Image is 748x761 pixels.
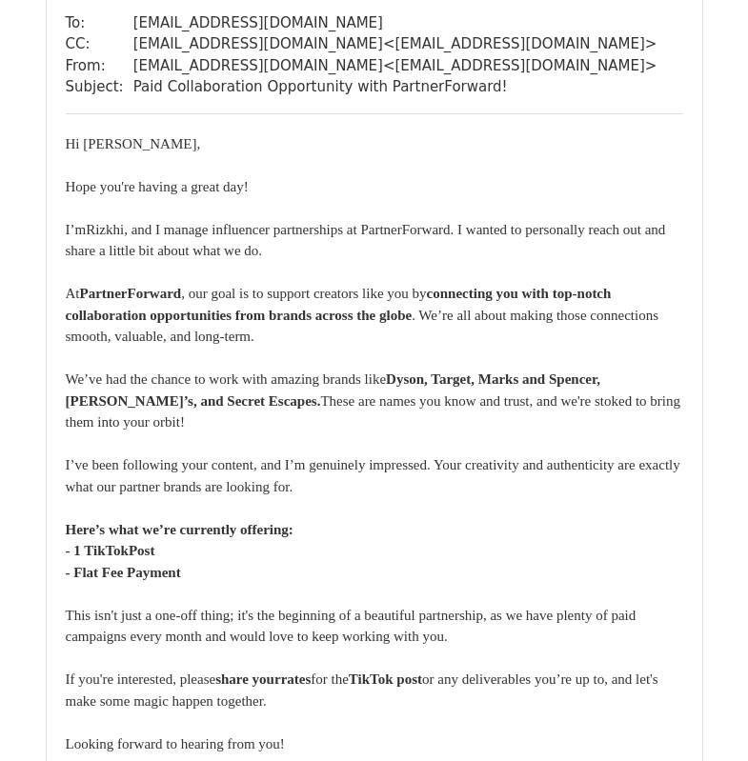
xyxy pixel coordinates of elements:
b: share your rates [215,671,311,687]
td: [EMAIL_ADDRESS][DOMAIN_NAME] [133,12,657,34]
td: CC: [66,33,133,55]
td: Paid Collaboration Opportunity with PartnerForward! [133,76,657,98]
span: TikTok [84,543,129,558]
td: Subject: [66,76,133,98]
b: Here’s what we’re currently offering: - 1 Post - Flat Fee Payment [66,522,293,580]
b: connecting you with top-notch collaboration opportunities from brands across the globe [66,286,612,323]
b: TikTok [349,671,394,687]
b: PartnerForward [80,286,182,301]
div: ​Hi [PERSON_NAME], [66,133,683,155]
b: post [394,671,422,687]
td: To: [66,12,133,34]
iframe: Chat Widget [653,670,748,761]
td: From: [66,55,133,77]
b: Dyson, Target, Marks and Spencer, [PERSON_NAME]’s, and Secret Escapes. [66,371,600,409]
td: [EMAIL_ADDRESS][DOMAIN_NAME] < [EMAIL_ADDRESS][DOMAIN_NAME] > [133,55,657,77]
span: izkhi [95,222,124,237]
td: [EMAIL_ADDRESS][DOMAIN_NAME] < [EMAIL_ADDRESS][DOMAIN_NAME] > [133,33,657,55]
